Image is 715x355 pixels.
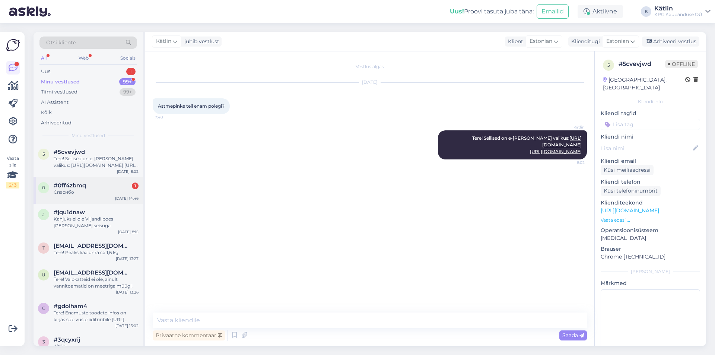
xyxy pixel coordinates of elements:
span: Otsi kliente [46,39,76,47]
a: KätlinKPG Kaubanduse OÜ [654,6,711,18]
span: Saada [562,332,584,339]
div: [DATE] 13:26 [116,289,139,295]
div: Uus [41,68,50,75]
span: #3qcyxrij [54,336,80,343]
div: Küsi telefoninumbrit [601,186,661,196]
div: Minu vestlused [41,78,80,86]
span: urve.veinjarv@mail.ee [54,269,131,276]
div: Arhiveeri vestlus [642,37,699,47]
div: Web [77,53,90,63]
div: Kõik [41,109,52,116]
div: All [39,53,48,63]
div: 2 / 3 [6,182,19,188]
input: Lisa nimi [601,144,692,152]
div: Socials [119,53,137,63]
div: Tiimi vestlused [41,88,77,96]
div: Tere! Peaks kaaluma ca 1,6 kg [54,249,139,256]
span: Tere! Sellised on e-[PERSON_NAME] valikus: [472,135,582,154]
div: juhib vestlust [181,38,219,45]
div: Kahjuks ei ole Viljandi poes [PERSON_NAME] seisuga. [54,216,139,229]
div: [DATE] 8:15 [118,229,139,235]
div: 99+ [119,78,136,86]
span: Kätlin [156,37,171,45]
div: 1 [126,68,136,75]
span: Minu vestlused [71,132,105,139]
span: Kätlin [557,124,585,130]
div: Proovi tasuta juba täna: [450,7,534,16]
span: 0 [42,185,45,190]
a: [URL][DOMAIN_NAME] [530,149,582,154]
div: 99+ [120,88,136,96]
div: Klient [505,38,523,45]
span: 5 [607,62,610,68]
div: [DATE] [153,79,587,86]
div: [DATE] 13:27 [116,256,139,262]
b: Uus! [450,8,464,15]
span: Astmepinke teil enam polegi? [158,103,225,109]
div: [DATE] 14:46 [115,196,139,201]
div: # 5cvevjwd [619,60,665,69]
div: AI Assistent [41,99,69,106]
div: 1 [132,183,139,189]
span: terjevilms@hotmail.com [54,243,131,249]
span: #5cvevjwd [54,149,85,155]
div: [PERSON_NAME] [601,268,700,275]
span: 7:48 [155,114,183,120]
span: g [42,305,45,311]
p: Klienditeekond [601,199,700,207]
span: #gdolham4 [54,303,87,310]
p: Kliendi email [601,157,700,165]
div: Kätlin [654,6,702,12]
div: Aktiivne [578,5,623,18]
div: Küsi meiliaadressi [601,165,654,175]
p: Kliendi nimi [601,133,700,141]
input: Lisa tag [601,119,700,130]
div: Arhiveeritud [41,119,71,127]
span: #jqu1dnaw [54,209,85,216]
p: Brauser [601,245,700,253]
p: Operatsioonisüsteem [601,226,700,234]
div: Aitäh! [54,343,139,350]
span: Offline [665,60,698,68]
p: [MEDICAL_DATA] [601,234,700,242]
div: [GEOGRAPHIC_DATA], [GEOGRAPHIC_DATA] [603,76,685,92]
div: [DATE] 8:02 [117,169,139,174]
span: u [42,272,45,278]
span: Estonian [530,37,552,45]
div: KPG Kaubanduse OÜ [654,12,702,18]
span: 3 [42,339,45,345]
p: Kliendi tag'id [601,110,700,117]
a: [URL][DOMAIN_NAME] [601,207,659,214]
span: #0ff4zbmq [54,182,86,189]
p: Vaata edasi ... [601,217,700,224]
div: Tere! Enamuste toodete infos on kirjas sobivus pliiditüübile [URL][DOMAIN_NAME] [54,310,139,323]
span: j [42,212,45,217]
div: Спасибо [54,189,139,196]
span: t [42,245,45,251]
div: K [641,6,651,17]
span: 5 [42,151,45,157]
p: Kliendi telefon [601,178,700,186]
div: Tere! Vaipkatteid ei ole, ainult vannitoamatid on meetriga müügil. [54,276,139,289]
button: Emailid [537,4,569,19]
div: Kliendi info [601,98,700,105]
p: Märkmed [601,279,700,287]
div: Privaatne kommentaar [153,330,225,340]
div: Vaata siia [6,155,19,188]
span: Estonian [606,37,629,45]
div: Tere! Sellised on e-[PERSON_NAME] valikus: [URL][DOMAIN_NAME] [URL][DOMAIN_NAME] [54,155,139,169]
span: 8:02 [557,160,585,165]
img: Askly Logo [6,38,20,52]
p: Chrome [TECHNICAL_ID] [601,253,700,261]
div: [DATE] 15:02 [115,323,139,329]
div: Vestlus algas [153,63,587,70]
div: Klienditugi [568,38,600,45]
